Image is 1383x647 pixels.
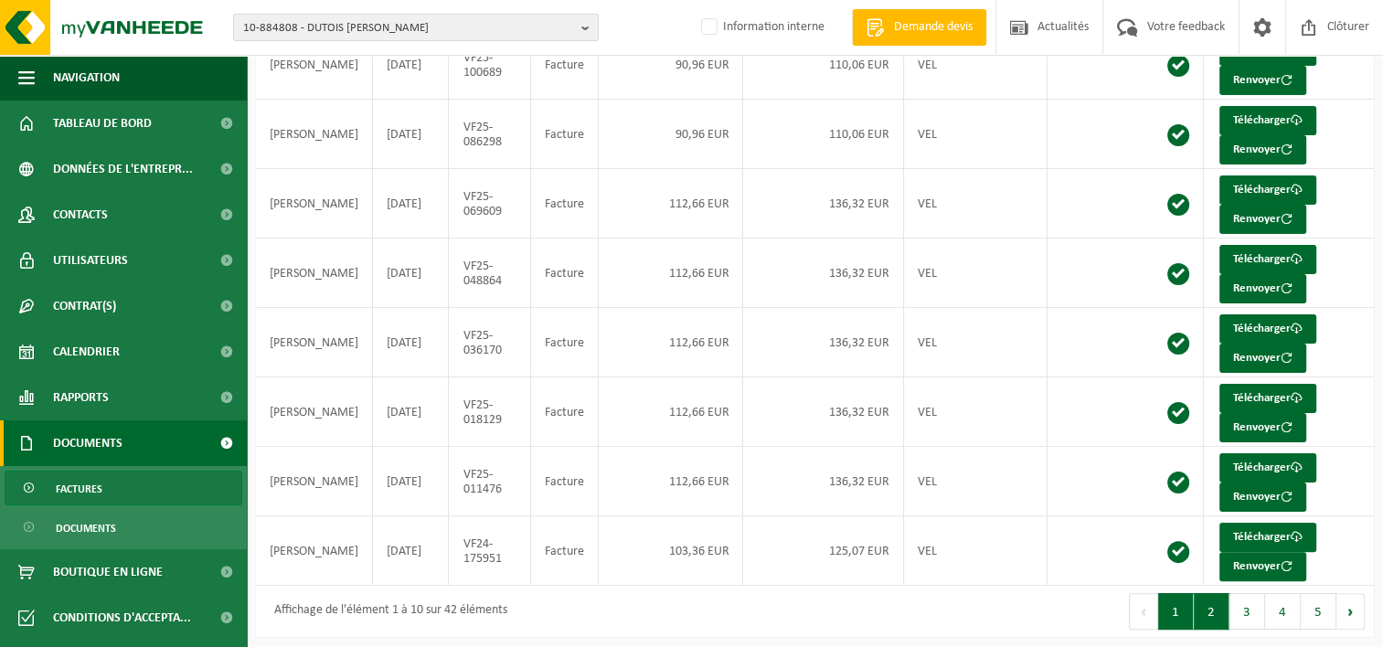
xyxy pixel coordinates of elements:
[599,100,743,169] td: 90,96 EUR
[53,55,120,101] span: Navigation
[1301,593,1336,630] button: 5
[449,516,531,586] td: VF24-175951
[449,100,531,169] td: VF25-086298
[531,308,599,377] td: Facture
[256,447,373,516] td: [PERSON_NAME]
[599,447,743,516] td: 112,66 EUR
[743,377,903,447] td: 136,32 EUR
[904,239,1048,308] td: VEL
[1219,106,1316,135] a: Télécharger
[599,30,743,100] td: 90,96 EUR
[1219,66,1306,95] button: Renvoyer
[852,9,986,46] a: Demande devis
[1219,523,1316,552] a: Télécharger
[697,14,824,41] label: Information interne
[1219,413,1306,442] button: Renvoyer
[1219,175,1316,205] a: Télécharger
[599,308,743,377] td: 112,66 EUR
[1219,245,1316,274] a: Télécharger
[1219,135,1306,164] button: Renvoyer
[53,329,120,375] span: Calendrier
[256,308,373,377] td: [PERSON_NAME]
[373,516,449,586] td: [DATE]
[56,511,116,546] span: Documents
[256,30,373,100] td: [PERSON_NAME]
[904,516,1048,586] td: VEL
[1219,453,1316,483] a: Télécharger
[5,471,242,505] a: Factures
[5,510,242,545] a: Documents
[53,146,193,192] span: Données de l'entrepr...
[53,283,116,329] span: Contrat(s)
[449,239,531,308] td: VF25-048864
[256,100,373,169] td: [PERSON_NAME]
[743,308,903,377] td: 136,32 EUR
[531,447,599,516] td: Facture
[449,30,531,100] td: VF25-100689
[53,595,191,641] span: Conditions d'accepta...
[53,420,122,466] span: Documents
[53,101,152,146] span: Tableau de bord
[1219,483,1306,512] button: Renvoyer
[531,516,599,586] td: Facture
[373,377,449,447] td: [DATE]
[599,377,743,447] td: 112,66 EUR
[743,30,903,100] td: 110,06 EUR
[373,30,449,100] td: [DATE]
[373,239,449,308] td: [DATE]
[904,100,1048,169] td: VEL
[373,100,449,169] td: [DATE]
[449,447,531,516] td: VF25-011476
[1158,593,1194,630] button: 1
[1219,274,1306,303] button: Renvoyer
[904,377,1048,447] td: VEL
[243,15,574,42] span: 10-884808 - DUTOIS [PERSON_NAME]
[265,595,507,628] div: Affichage de l'élément 1 à 10 sur 42 éléments
[1336,593,1365,630] button: Next
[373,169,449,239] td: [DATE]
[256,377,373,447] td: [PERSON_NAME]
[1219,205,1306,234] button: Renvoyer
[599,169,743,239] td: 112,66 EUR
[1219,384,1316,413] a: Télécharger
[53,192,108,238] span: Contacts
[1219,344,1306,373] button: Renvoyer
[56,472,102,506] span: Factures
[889,18,977,37] span: Demande devis
[449,308,531,377] td: VF25-036170
[256,169,373,239] td: [PERSON_NAME]
[904,308,1048,377] td: VEL
[1194,593,1229,630] button: 2
[449,377,531,447] td: VF25-018129
[531,30,599,100] td: Facture
[531,169,599,239] td: Facture
[531,239,599,308] td: Facture
[599,239,743,308] td: 112,66 EUR
[53,549,163,595] span: Boutique en ligne
[53,238,128,283] span: Utilisateurs
[256,239,373,308] td: [PERSON_NAME]
[531,377,599,447] td: Facture
[904,169,1048,239] td: VEL
[256,516,373,586] td: [PERSON_NAME]
[1229,593,1265,630] button: 3
[743,447,903,516] td: 136,32 EUR
[1219,552,1306,581] button: Renvoyer
[599,516,743,586] td: 103,36 EUR
[743,100,903,169] td: 110,06 EUR
[904,30,1048,100] td: VEL
[233,14,599,41] button: 10-884808 - DUTOIS [PERSON_NAME]
[373,447,449,516] td: [DATE]
[1219,314,1316,344] a: Télécharger
[531,100,599,169] td: Facture
[743,169,903,239] td: 136,32 EUR
[743,516,903,586] td: 125,07 EUR
[53,375,109,420] span: Rapports
[904,447,1048,516] td: VEL
[1129,593,1158,630] button: Previous
[449,169,531,239] td: VF25-069609
[743,239,903,308] td: 136,32 EUR
[373,308,449,377] td: [DATE]
[1265,593,1301,630] button: 4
